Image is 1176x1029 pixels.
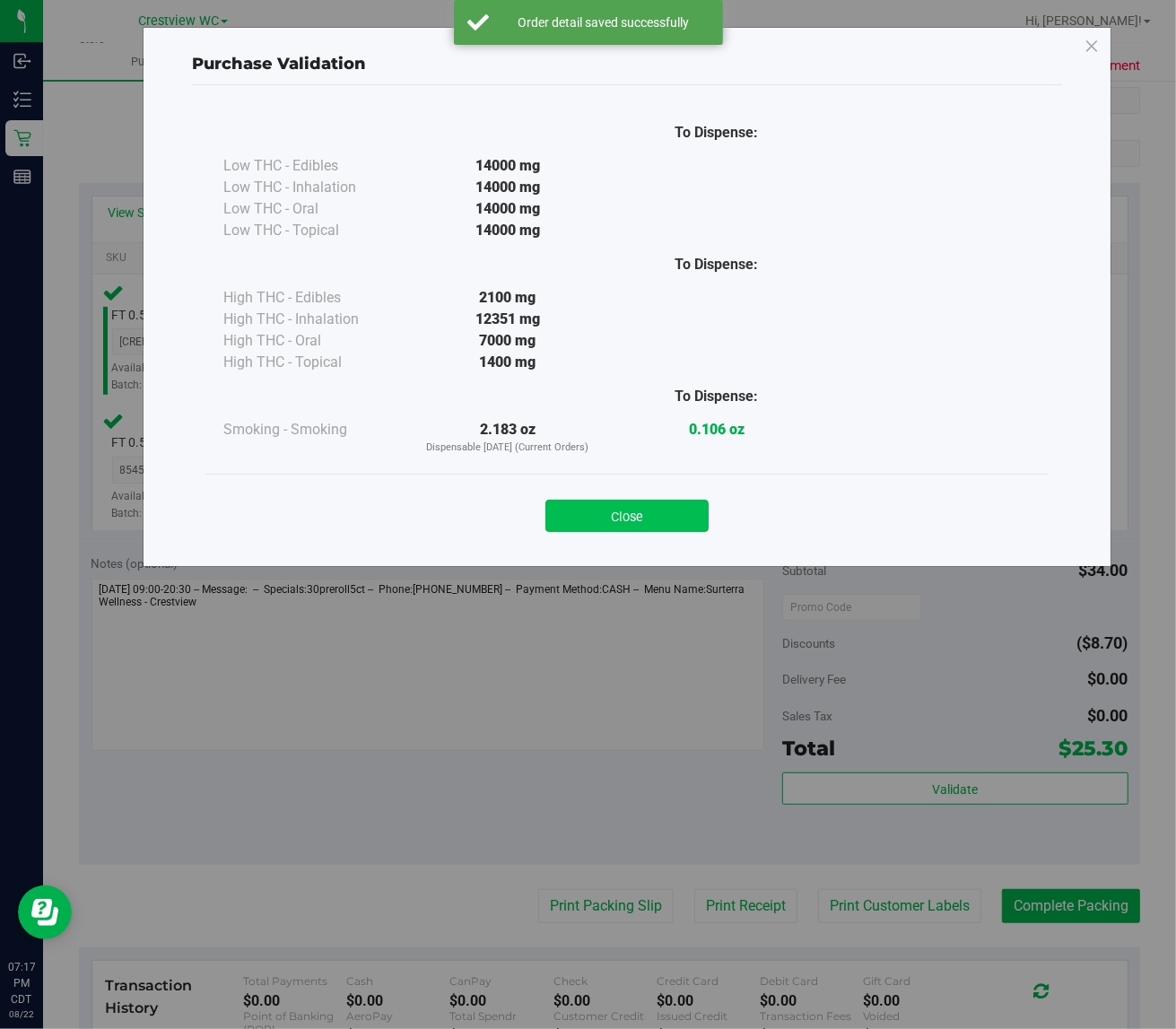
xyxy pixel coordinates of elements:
[545,500,709,532] button: Close
[223,155,403,177] div: Low THC - Edibles
[403,177,612,198] div: 14000 mg
[689,421,745,438] strong: 0.106 oz
[223,309,403,330] div: High THC - Inhalation
[223,177,403,198] div: Low THC - Inhalation
[612,122,821,144] div: To Dispense:
[223,287,403,309] div: High THC - Edibles
[18,885,72,939] iframe: Resource center
[403,419,612,456] div: 2.183 oz
[403,287,612,309] div: 2100 mg
[403,220,612,241] div: 14000 mg
[223,419,403,440] div: Smoking - Smoking
[223,330,403,352] div: High THC - Oral
[223,198,403,220] div: Low THC - Oral
[403,330,612,352] div: 7000 mg
[403,440,612,456] p: Dispensable [DATE] (Current Orders)
[192,54,366,74] span: Purchase Validation
[223,220,403,241] div: Low THC - Topical
[612,254,821,275] div: To Dispense:
[403,309,612,330] div: 12351 mg
[403,198,612,220] div: 14000 mg
[499,13,710,31] div: Order detail saved successfully
[223,352,403,373] div: High THC - Topical
[612,386,821,407] div: To Dispense:
[403,155,612,177] div: 14000 mg
[403,352,612,373] div: 1400 mg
